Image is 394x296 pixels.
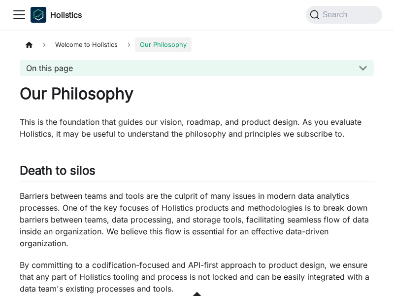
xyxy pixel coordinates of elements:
p: Barriers between teams and tools are the culprit of many issues in modern data analytics processe... [20,190,374,249]
b: Holistics [50,9,82,21]
img: Holistics [31,7,46,23]
p: This is the foundation that guides our vision, roadmap, and product design. As you evaluate Holis... [20,116,374,140]
nav: Breadcrumbs [20,37,374,52]
h2: Death to silos [20,163,374,182]
span: Search [320,10,354,19]
span: Welcome to Holistics [50,37,123,52]
h1: Our Philosophy [20,84,374,104]
span: Our Philosophy [135,37,192,52]
a: HolisticsHolisticsHolistics [31,7,82,23]
button: Search (Command+K) [306,6,382,24]
a: Home page [20,37,38,52]
button: On this page [20,60,374,76]
p: By committing to a codification-focused and API-first approach to product design, we ensure that ... [20,259,374,295]
button: Toggle navigation bar [12,7,27,22]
